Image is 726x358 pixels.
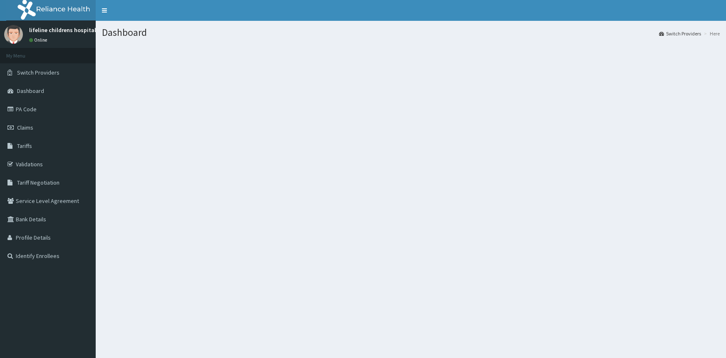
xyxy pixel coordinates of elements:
[17,179,59,186] span: Tariff Negotiation
[29,27,96,33] p: lifeline childrens hospital
[17,87,44,95] span: Dashboard
[702,30,720,37] li: Here
[17,69,59,76] span: Switch Providers
[17,124,33,131] span: Claims
[4,25,23,44] img: User Image
[17,142,32,150] span: Tariffs
[659,30,701,37] a: Switch Providers
[102,27,720,38] h1: Dashboard
[29,37,49,43] a: Online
